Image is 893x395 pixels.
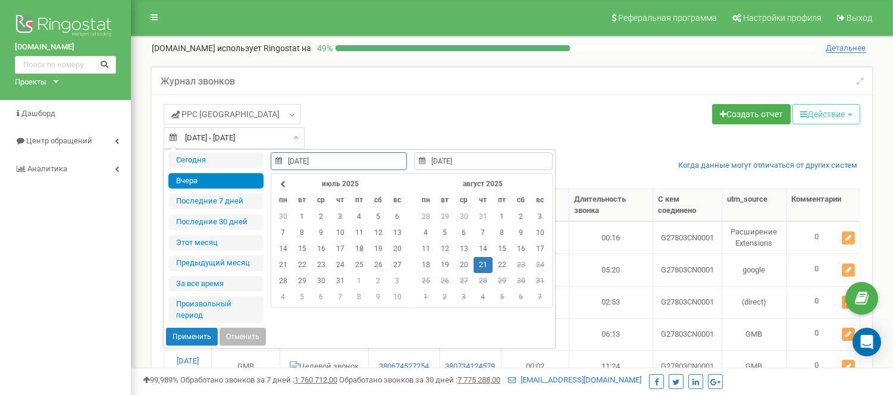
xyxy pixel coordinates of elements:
th: ср [455,192,474,208]
td: 12 [369,225,388,241]
a: [EMAIL_ADDRESS][DOMAIN_NAME] [508,375,641,384]
td: G27803CN0001 [653,350,722,383]
td: 02:53 [569,286,653,318]
th: сб [512,192,531,208]
td: 31 [531,273,550,289]
td: 06:13 [569,318,653,350]
u: 1 760 712,00 [294,375,337,384]
td: 27 [388,257,407,273]
td: GMB [722,318,787,350]
td: 21 [474,257,493,273]
td: 25 [416,273,435,289]
th: пн [416,192,435,208]
td: 3 [388,273,407,289]
td: 7 [474,225,493,241]
td: 00:02 [502,350,570,383]
td: google [722,253,787,286]
td: 3 [531,209,550,225]
th: август 2025 [435,176,531,192]
th: июль 2025 [293,176,388,192]
td: 6 [388,209,407,225]
span: Обработано звонков за 30 дней : [339,375,500,384]
th: вс [388,192,407,208]
td: 25 [350,257,369,273]
td: 28 [274,273,293,289]
td: 16 [512,241,531,257]
td: 3 [455,289,474,305]
td: G27803CN0001 [653,253,722,286]
h5: Журнал звонков [161,76,235,87]
th: пт [493,192,512,208]
th: С кем соединено [653,189,722,221]
td: 19 [369,241,388,257]
td: 3 [331,209,350,225]
td: 05:20 [569,253,653,286]
td: 18 [416,257,435,273]
li: Последние 7 дней [168,193,264,209]
td: G27803CN0001 [653,286,722,318]
td: (direct) [722,286,787,318]
button: Действие [792,104,860,124]
td: 6 [312,289,331,305]
td: 2 [435,289,455,305]
td: 14 [274,241,293,257]
td: 0 [787,253,860,286]
span: Аналитика [27,164,67,173]
td: 21 [274,257,293,273]
td: 20 [455,257,474,273]
td: 1 [416,289,435,305]
td: 19 [435,257,455,273]
a: PPC [GEOGRAPHIC_DATA] [164,104,300,124]
span: Выход [847,13,872,23]
th: вс [531,192,550,208]
th: ср [312,192,331,208]
u: 7 775 288,00 [458,375,500,384]
th: пт [350,192,369,208]
td: 22 [293,257,312,273]
td: 4 [274,289,293,305]
p: 49 % [311,42,336,54]
img: Ringostat logo [15,12,116,42]
th: чт [474,192,493,208]
td: 14 [474,241,493,257]
span: Обработано звонков за 7 дней : [180,375,337,384]
td: 30 [455,209,474,225]
td: 2 [312,209,331,225]
td: 17 [531,241,550,257]
th: сб [369,192,388,208]
img: Целевой звонок [290,361,359,372]
td: 7 [274,225,293,241]
th: Комментарии [787,189,860,221]
td: 0 [787,286,860,318]
div: Проекты [15,77,46,88]
li: Предыдущий меcяц [168,255,264,271]
a: Когда данные могут отличаться от других систем [678,160,857,171]
td: 23 [312,257,331,273]
td: 13 [455,241,474,257]
th: вт [293,192,312,208]
td: 30 [312,273,331,289]
td: 5 [369,209,388,225]
td: 2 [369,273,388,289]
td: 26 [435,273,455,289]
td: 30 [512,273,531,289]
td: 12 [435,241,455,257]
span: использует Ringostat на [217,43,311,53]
td: 15 [293,241,312,257]
th: пн [274,192,293,208]
td: 28 [474,273,493,289]
td: 28 [416,209,435,225]
li: Этот месяц [168,235,264,251]
td: 8 [293,225,312,241]
td: 16 [312,241,331,257]
td: 26 [369,257,388,273]
td: 27 [455,273,474,289]
button: Отменить [220,328,266,346]
td: 9 [369,289,388,305]
td: 0 [787,350,860,383]
td: 31 [474,209,493,225]
a: [DATE] 16:02:35 [174,356,202,377]
div: Open Intercom Messenger [853,328,881,356]
td: 17 [331,241,350,257]
td: 5 [493,289,512,305]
